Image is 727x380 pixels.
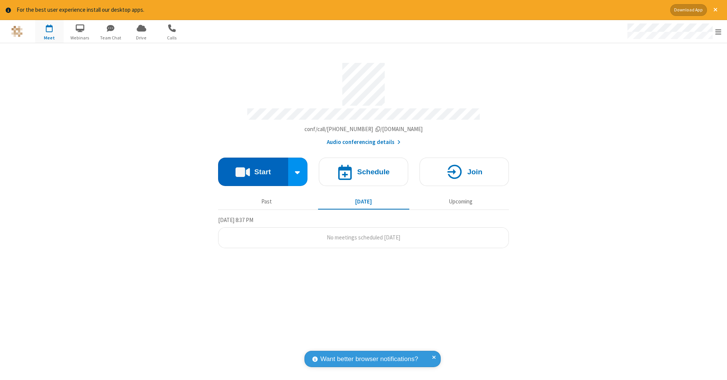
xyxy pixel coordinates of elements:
button: Start [218,158,288,186]
img: QA Selenium DO NOT DELETE OR CHANGE [11,26,23,37]
span: No meetings scheduled [DATE] [327,234,400,241]
button: Logo [3,20,31,43]
button: [DATE] [318,195,409,209]
div: Start conference options [288,158,308,186]
span: Copy my meeting room link [304,125,423,133]
span: Meet [35,34,64,41]
button: Download App [670,4,707,16]
span: Webinars [66,34,94,41]
section: Account details [218,57,509,146]
button: Schedule [319,158,408,186]
section: Today's Meetings [218,216,509,248]
span: Want better browser notifications? [320,354,418,364]
button: Join [420,158,509,186]
h4: Schedule [357,168,390,175]
button: Past [221,195,312,209]
span: Calls [158,34,186,41]
button: Close alert [710,4,721,16]
button: Upcoming [415,195,506,209]
span: [DATE] 8:37 PM [218,216,253,224]
span: Drive [127,34,156,41]
h4: Start [254,168,271,175]
button: Copy my meeting room linkCopy my meeting room link [304,125,423,134]
div: For the best user experience install our desktop apps. [17,6,665,14]
h4: Join [467,168,482,175]
button: Audio conferencing details [327,138,401,147]
div: Open menu [620,20,727,43]
span: Team Chat [97,34,125,41]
